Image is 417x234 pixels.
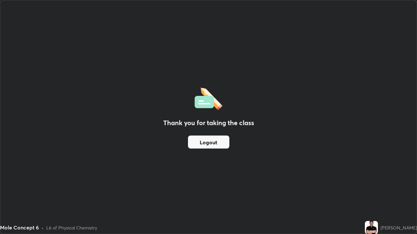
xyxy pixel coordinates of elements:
button: Logout [188,136,229,149]
div: • [41,224,44,231]
div: L6 of Physical Chemistry [46,224,97,231]
div: [PERSON_NAME] [381,224,417,231]
h2: Thank you for taking the class [163,118,254,128]
img: offlineFeedback.1438e8b3.svg [194,85,223,110]
img: abc51e28aa9d40459becb4ae34ddc4b0.jpg [365,221,378,234]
